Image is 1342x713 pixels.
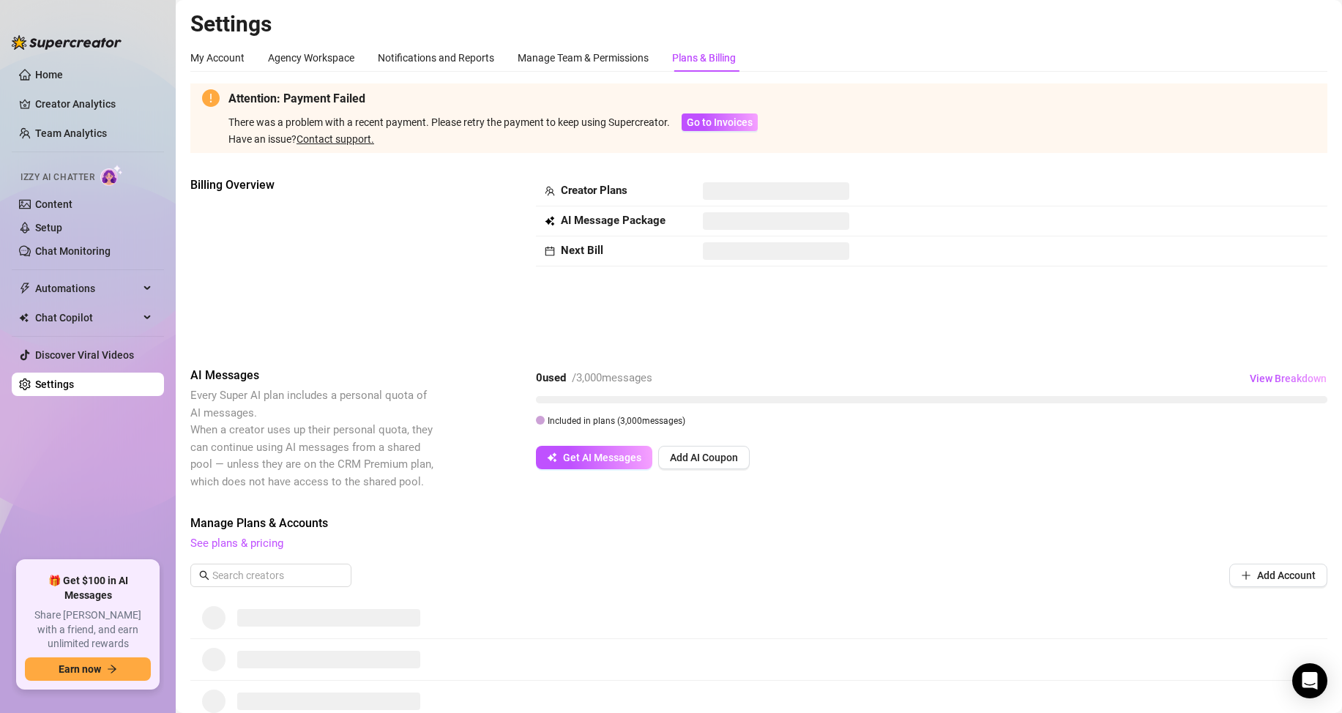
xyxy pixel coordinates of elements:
[670,452,738,463] span: Add AI Coupon
[12,35,122,50] img: logo-BBDzfeDw.svg
[1250,373,1327,384] span: View Breakdown
[1249,367,1327,390] button: View Breakdown
[548,416,685,426] span: Included in plans ( 3,000 messages)
[199,570,209,581] span: search
[572,371,652,384] span: / 3,000 messages
[190,367,436,384] span: AI Messages
[658,446,750,469] button: Add AI Coupon
[35,92,152,116] a: Creator Analytics
[35,378,74,390] a: Settings
[190,515,1327,532] span: Manage Plans & Accounts
[561,214,666,227] strong: AI Message Package
[59,663,101,675] span: Earn now
[35,222,62,234] a: Setup
[35,198,72,210] a: Content
[35,245,111,257] a: Chat Monitoring
[35,349,134,361] a: Discover Viral Videos
[35,277,139,300] span: Automations
[536,446,652,469] button: Get AI Messages
[561,184,627,197] strong: Creator Plans
[35,306,139,329] span: Chat Copilot
[268,50,354,66] div: Agency Workspace
[190,176,436,194] span: Billing Overview
[1241,570,1251,581] span: plus
[545,246,555,256] span: calendar
[672,50,736,66] div: Plans & Billing
[228,131,758,147] div: Have an issue?
[561,244,603,257] strong: Next Bill
[100,165,123,186] img: AI Chatter
[202,89,220,107] span: exclamation-circle
[682,113,758,131] button: Go to Invoices
[19,283,31,294] span: thunderbolt
[19,313,29,323] img: Chat Copilot
[378,50,494,66] div: Notifications and Reports
[518,50,649,66] div: Manage Team & Permissions
[545,186,555,196] span: team
[35,69,63,81] a: Home
[563,452,641,463] span: Get AI Messages
[297,133,374,145] a: Contact support.
[35,127,107,139] a: Team Analytics
[228,114,670,130] div: There was a problem with a recent payment. Please retry the payment to keep using Supercreator.
[190,537,283,550] a: See plans & pricing
[25,574,151,602] span: 🎁 Get $100 in AI Messages
[25,657,151,681] button: Earn nowarrow-right
[212,567,331,583] input: Search creators
[25,608,151,652] span: Share [PERSON_NAME] with a friend, and earn unlimited rewards
[190,50,245,66] div: My Account
[20,171,94,184] span: Izzy AI Chatter
[228,92,365,105] strong: Attention: Payment Failed
[1257,570,1316,581] span: Add Account
[536,371,566,384] strong: 0 used
[107,664,117,674] span: arrow-right
[190,389,433,488] span: Every Super AI plan includes a personal quota of AI messages. When a creator uses up their person...
[1229,564,1327,587] button: Add Account
[190,10,1327,38] h2: Settings
[687,116,753,128] span: Go to Invoices
[1292,663,1327,698] div: Open Intercom Messenger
